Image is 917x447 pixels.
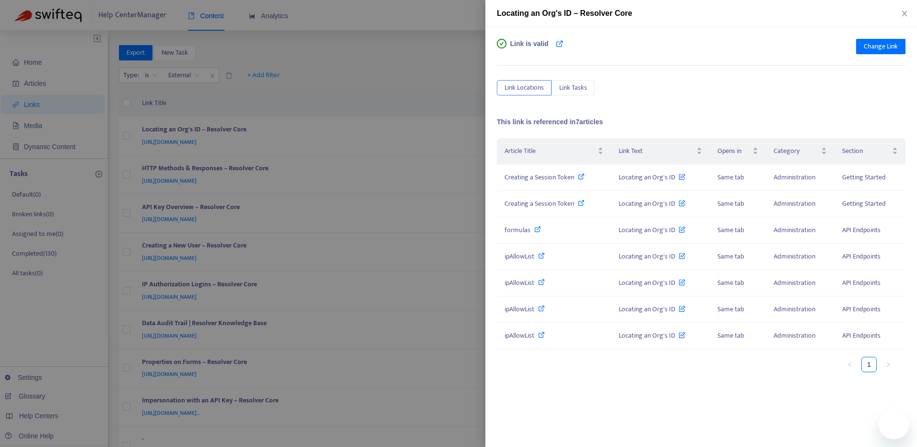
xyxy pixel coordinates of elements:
span: Link Locations [505,82,544,93]
span: Locating an Org's ID [619,172,685,183]
span: ipAllowList [505,330,534,341]
span: Section [842,146,890,156]
span: Creating a Session Token [505,172,574,183]
span: ipAllowList [505,277,534,288]
th: Article Title [497,138,611,165]
th: Category [766,138,835,165]
li: Previous Page [842,357,858,372]
span: Category [774,146,819,156]
span: Locating an Org's ID [619,304,685,315]
span: Same tab [717,277,744,288]
th: Opens in [710,138,766,165]
span: Change Link [864,41,898,52]
iframe: Button to launch messaging window [879,409,909,439]
span: Administration [774,172,815,183]
span: Same tab [717,198,744,209]
span: Administration [774,198,815,209]
button: Change Link [856,39,905,54]
span: Locating an Org's ID [619,330,685,341]
span: Administration [774,224,815,235]
span: Administration [774,251,815,262]
span: left [847,362,853,367]
th: Section [835,138,905,165]
span: Locating an Org's ID [619,198,685,209]
span: Same tab [717,172,744,183]
span: Same tab [717,304,744,315]
li: Next Page [881,357,896,372]
span: API Endpoints [842,330,881,341]
span: API Endpoints [842,277,881,288]
button: left [842,357,858,372]
span: Locating an Org's ID [619,277,685,288]
span: ipAllowList [505,304,534,315]
span: close [901,10,908,17]
span: Getting Started [842,198,886,209]
span: Creating a Session Token [505,198,574,209]
button: Close [898,9,911,18]
th: Link Text [611,138,709,165]
span: API Endpoints [842,304,881,315]
span: Link Text [619,146,694,156]
a: 1 [862,357,876,372]
span: check-circle [497,39,506,48]
span: This link is referenced in 7 articles [497,118,603,126]
span: Administration [774,277,815,288]
span: Locating an Org's ID – Resolver Core [497,9,632,17]
span: right [885,362,891,367]
span: Administration [774,330,815,341]
button: Link Locations [497,80,552,95]
span: ipAllowList [505,251,534,262]
span: Administration [774,304,815,315]
button: right [881,357,896,372]
span: formulas [505,224,530,235]
button: Link Tasks [552,80,595,95]
span: Locating an Org's ID [619,224,685,235]
span: Link Tasks [559,82,587,93]
span: API Endpoints [842,251,881,262]
span: Same tab [717,330,744,341]
span: API Endpoints [842,224,881,235]
span: Locating an Org's ID [619,251,685,262]
span: Getting Started [842,172,886,183]
span: Opens in [717,146,751,156]
span: Same tab [717,251,744,262]
span: Same tab [717,224,744,235]
span: Link is valid [510,39,549,58]
span: Article Title [505,146,596,156]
